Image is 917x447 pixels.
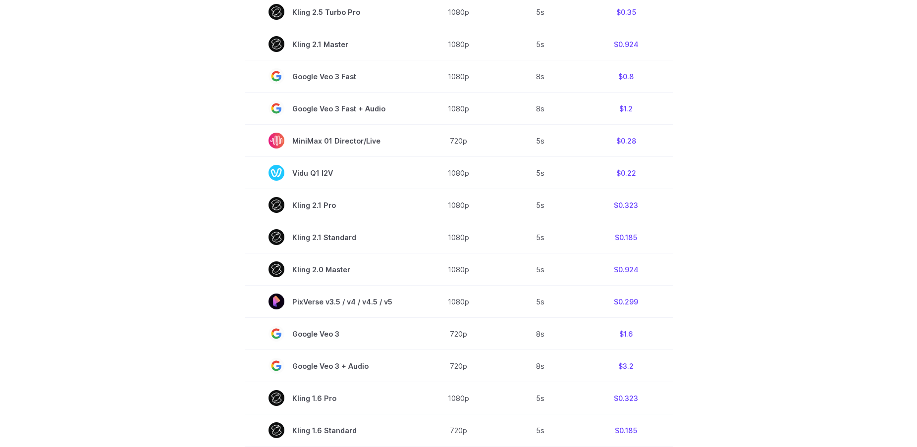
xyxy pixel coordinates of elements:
[501,318,580,350] td: 8s
[269,422,392,438] span: Kling 1.6 Standard
[501,286,580,318] td: 5s
[269,133,392,149] span: MiniMax 01 Director/Live
[501,414,580,447] td: 5s
[501,157,580,189] td: 5s
[269,36,392,52] span: Kling 2.1 Master
[580,286,673,318] td: $0.299
[580,157,673,189] td: $0.22
[269,68,392,84] span: Google Veo 3 Fast
[269,197,392,213] span: Kling 2.1 Pro
[269,4,392,20] span: Kling 2.5 Turbo Pro
[269,294,392,309] span: PixVerse v3.5 / v4 / v4.5 / v5
[416,189,501,221] td: 1080p
[501,350,580,382] td: 8s
[416,28,501,60] td: 1080p
[416,60,501,93] td: 1080p
[580,318,673,350] td: $1.6
[580,414,673,447] td: $0.185
[416,382,501,414] td: 1080p
[269,229,392,245] span: Kling 2.1 Standard
[501,189,580,221] td: 5s
[416,350,501,382] td: 720p
[416,93,501,125] td: 1080p
[269,261,392,277] span: Kling 2.0 Master
[416,157,501,189] td: 1080p
[416,125,501,157] td: 720p
[580,189,673,221] td: $0.323
[269,100,392,116] span: Google Veo 3 Fast + Audio
[416,414,501,447] td: 720p
[580,221,673,253] td: $0.185
[416,221,501,253] td: 1080p
[501,125,580,157] td: 5s
[580,93,673,125] td: $1.2
[501,253,580,286] td: 5s
[269,358,392,374] span: Google Veo 3 + Audio
[580,28,673,60] td: $0.924
[580,125,673,157] td: $0.28
[501,93,580,125] td: 8s
[416,253,501,286] td: 1080p
[580,350,673,382] td: $3.2
[501,60,580,93] td: 8s
[501,28,580,60] td: 5s
[269,165,392,181] span: Vidu Q1 I2V
[580,382,673,414] td: $0.323
[580,253,673,286] td: $0.924
[501,221,580,253] td: 5s
[269,326,392,342] span: Google Veo 3
[580,60,673,93] td: $0.8
[416,286,501,318] td: 1080p
[501,382,580,414] td: 5s
[269,390,392,406] span: Kling 1.6 Pro
[416,318,501,350] td: 720p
